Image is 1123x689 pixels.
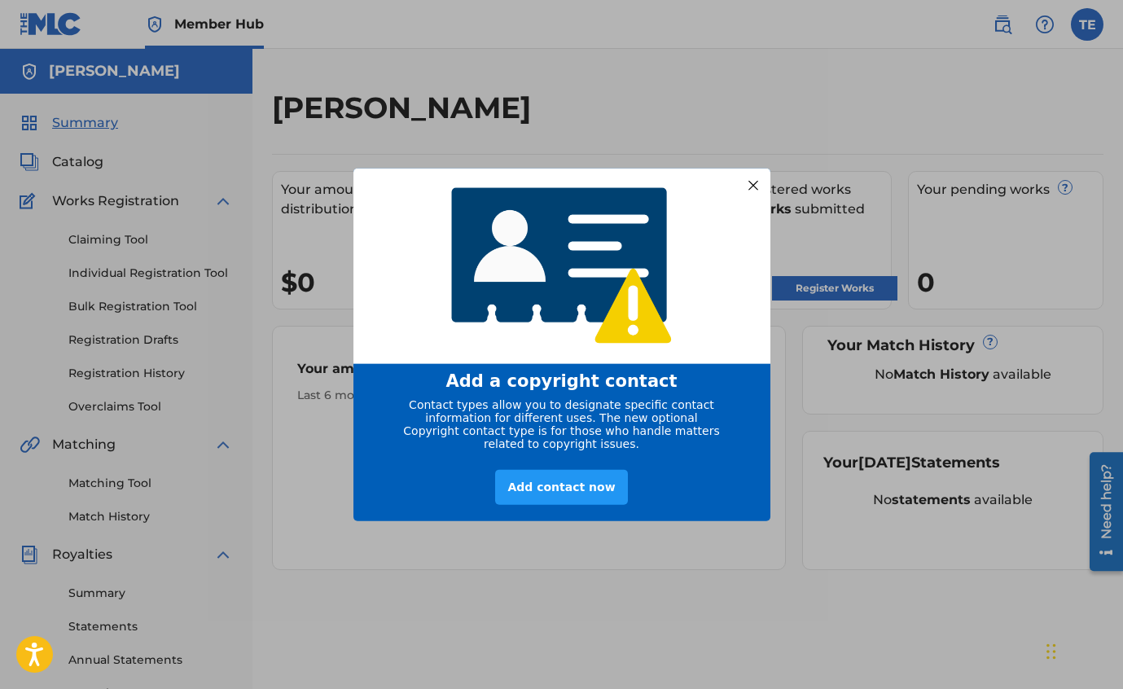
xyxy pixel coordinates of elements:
div: entering modal [353,169,770,521]
div: Need help? [18,18,40,93]
div: Add a copyright contact [374,371,750,390]
img: 4768233920565408.png [441,176,683,356]
div: Add contact now [495,469,627,504]
div: Open Resource Center [12,6,46,125]
span: Contact types allow you to designate specific contact information for different uses. The new opt... [403,397,719,450]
